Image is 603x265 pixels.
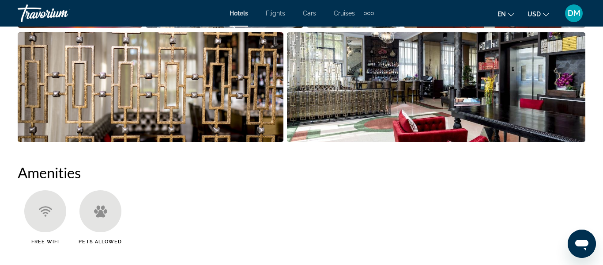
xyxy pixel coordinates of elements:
[18,2,106,25] a: Travorium
[287,32,586,142] button: Open full-screen image slider
[334,10,355,17] a: Cruises
[18,32,283,142] button: Open full-screen image slider
[266,10,285,17] a: Flights
[528,11,541,18] span: USD
[497,11,506,18] span: en
[497,8,514,20] button: Change language
[79,239,122,245] span: Pets Allowed
[528,8,549,20] button: Change currency
[568,230,596,258] iframe: Button to launch messaging window
[18,164,585,181] h2: Amenities
[568,9,580,18] span: DM
[230,10,248,17] a: Hotels
[562,4,585,23] button: User Menu
[364,6,374,20] button: Extra navigation items
[303,10,316,17] a: Cars
[31,239,60,245] span: Free WiFi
